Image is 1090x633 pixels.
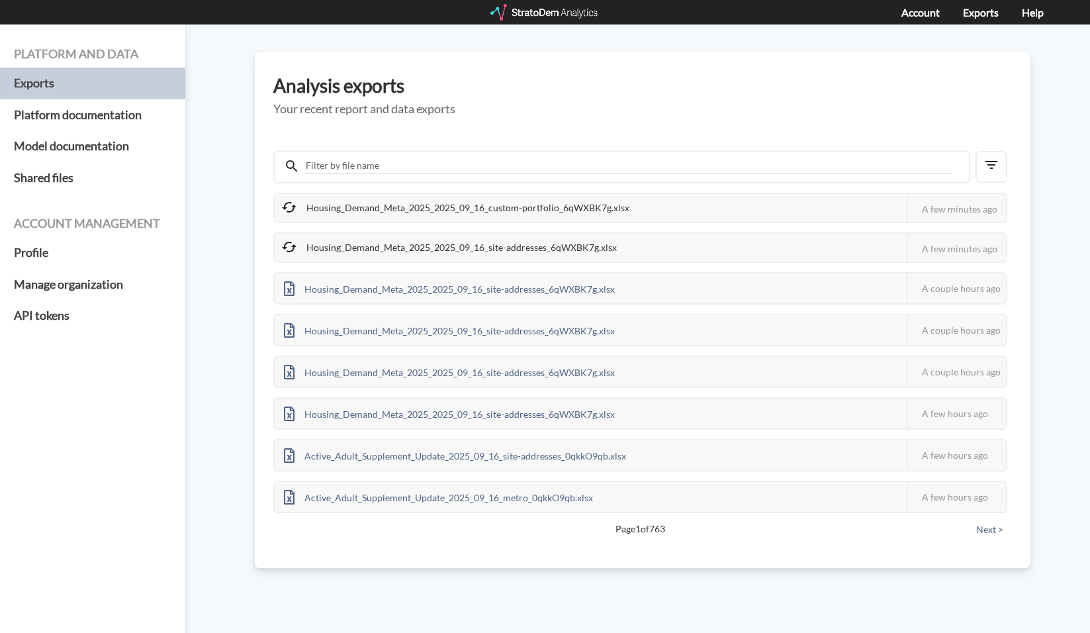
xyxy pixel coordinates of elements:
[907,194,1006,224] div: A few minutes ago
[907,357,1006,387] div: A couple hours ago
[275,407,624,418] a: Housing_Demand_Meta_2025_2025_09_16_site-addresses_6qWXBK7g.xlsx
[14,237,171,269] a: Profile
[907,234,1006,264] div: A few minutes ago
[907,273,1006,303] div: A couple hours ago
[304,158,952,173] input: Filter by file name
[275,357,624,387] div: Housing_Demand_Meta_2025_2025_09_16_site-addresses_6qWXBK7g.xlsx
[14,217,171,230] h4: Account management
[14,300,171,332] a: API tokens
[275,234,626,262] div: Housing_Demand_Meta_2025_2025_09_16_site-addresses_6qWXBK7g.xlsx
[275,194,639,222] div: Housing_Demand_Meta_2025_2025_09_16_custom-portfolio_6qWXBK7g.xlsx
[275,281,624,293] a: Housing_Demand_Meta_2025_2025_09_16_site-addresses_6qWXBK7g.xlsx
[275,365,624,376] a: Housing_Demand_Meta_2025_2025_09_16_site-addresses_6qWXBK7g.xlsx
[14,130,171,162] a: Model documentation
[275,323,624,334] a: Housing_Demand_Meta_2025_2025_09_16_site-addresses_6qWXBK7g.xlsx
[14,99,171,131] a: Platform documentation
[275,448,635,460] a: Active_Adult_Supplement_Update_2025_09_16_site-addresses_0qkkO9qb.xlsx
[907,315,1006,345] div: A couple hours ago
[275,399,624,428] div: Housing_Demand_Meta_2025_2025_09_16_site-addresses_6qWXBK7g.xlsx
[972,522,1007,537] button: Next >
[275,273,624,303] div: Housing_Demand_Meta_2025_2025_09_16_site-addresses_6qWXBK7g.xlsx
[273,103,1012,116] h5: Your recent report and data exports
[14,48,171,61] h4: Platform and data
[1022,6,1044,19] a: Help
[320,522,961,536] span: Page 1 of 763
[273,75,1012,96] h3: Analysis exports
[963,6,999,19] a: Exports
[14,269,171,301] a: Manage organization
[275,440,635,470] div: Active_Adult_Supplement_Update_2025_09_16_site-addresses_0qkkO9qb.xlsx
[275,482,602,512] div: Active_Adult_Supplement_Update_2025_09_16_metro_0qkkO9qb.xlsx
[907,399,1006,428] div: A few hours ago
[275,490,602,501] a: Active_Adult_Supplement_Update_2025_09_16_metro_0qkkO9qb.xlsx
[907,482,1006,512] div: A few hours ago
[907,440,1006,470] div: A few hours ago
[14,162,171,194] a: Shared files
[275,315,624,345] div: Housing_Demand_Meta_2025_2025_09_16_site-addresses_6qWXBK7g.xlsx
[901,6,940,19] a: Account
[14,68,171,99] a: Exports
